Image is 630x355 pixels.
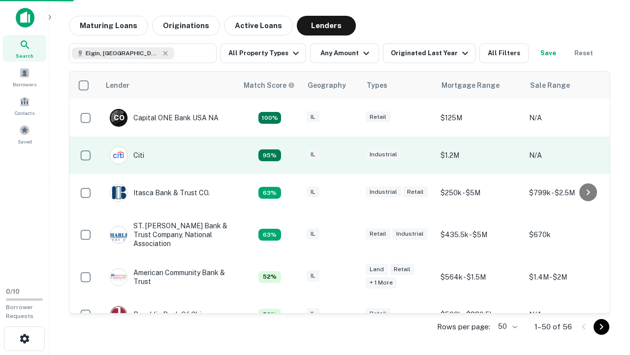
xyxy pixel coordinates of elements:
[238,71,302,99] th: Capitalize uses an advanced AI algorithm to match your search with the best lender. The match sco...
[3,121,46,147] a: Saved
[366,228,390,240] div: Retail
[436,137,524,174] td: $1.2M
[383,43,475,63] button: Originated Last Year
[524,258,613,296] td: $1.4M - $2M
[224,16,293,35] button: Active Loans
[86,49,159,58] span: Elgin, [GEOGRAPHIC_DATA], [GEOGRAPHIC_DATA]
[110,184,127,201] img: picture
[524,71,613,99] th: Sale Range
[479,43,529,63] button: All Filters
[436,296,524,333] td: $500k - $880.5k
[436,258,524,296] td: $564k - $1.5M
[533,43,564,63] button: Save your search to get updates of matches that match your search criteria.
[110,146,144,164] div: Citi
[15,109,34,117] span: Contacts
[13,80,36,88] span: Borrowers
[297,16,356,35] button: Lenders
[392,228,428,240] div: Industrial
[441,79,500,91] div: Mortgage Range
[258,149,281,161] div: Capitalize uses an advanced AI algorithm to match your search with the best lender. The match sco...
[307,111,319,123] div: IL
[535,321,572,333] p: 1–50 of 56
[436,174,524,212] td: $250k - $5M
[594,319,609,335] button: Go to next page
[391,47,471,59] div: Originated Last Year
[524,99,613,137] td: N/A
[16,52,33,60] span: Search
[69,16,148,35] button: Maturing Loans
[436,71,524,99] th: Mortgage Range
[366,277,397,288] div: + 1 more
[110,109,219,127] div: Capital ONE Bank USA NA
[6,304,33,319] span: Borrower Requests
[110,306,127,323] img: picture
[110,268,228,286] div: American Community Bank & Trust
[361,71,436,99] th: Types
[106,79,129,91] div: Lender
[258,309,281,320] div: Capitalize uses an advanced AI algorithm to match your search with the best lender. The match sco...
[110,147,127,164] img: picture
[307,228,319,240] div: IL
[110,184,210,202] div: Itasca Bank & Trust CO.
[302,71,361,99] th: Geography
[308,79,346,91] div: Geography
[100,71,238,99] th: Lender
[152,16,220,35] button: Originations
[436,99,524,137] td: $125M
[307,308,319,319] div: IL
[524,174,613,212] td: $799k - $2.5M
[310,43,379,63] button: Any Amount
[524,296,613,333] td: N/A
[366,264,388,275] div: Land
[220,43,306,63] button: All Property Types
[110,226,127,243] img: picture
[568,43,599,63] button: Reset
[3,92,46,119] a: Contacts
[258,271,281,283] div: Capitalize uses an advanced AI algorithm to match your search with the best lender. The match sco...
[307,270,319,282] div: IL
[258,112,281,124] div: Capitalize uses an advanced AI algorithm to match your search with the best lender. The match sco...
[6,288,20,295] span: 0 / 10
[258,229,281,241] div: Capitalize uses an advanced AI algorithm to match your search with the best lender. The match sco...
[530,79,570,91] div: Sale Range
[110,269,127,285] img: picture
[18,138,32,145] span: Saved
[581,276,630,323] iframe: Chat Widget
[307,186,319,198] div: IL
[524,137,613,174] td: N/A
[366,308,390,319] div: Retail
[524,212,613,258] td: $670k
[390,264,414,275] div: Retail
[244,80,295,91] div: Capitalize uses an advanced AI algorithm to match your search with the best lender. The match sco...
[110,221,228,248] div: ST. [PERSON_NAME] Bank & Trust Company, National Association
[3,64,46,90] a: Borrowers
[307,149,319,160] div: IL
[110,306,218,323] div: Republic Bank Of Chicago
[114,113,124,123] p: C O
[494,319,519,334] div: 50
[16,8,34,28] img: capitalize-icon.png
[403,186,428,198] div: Retail
[437,321,490,333] p: Rows per page:
[258,187,281,199] div: Capitalize uses an advanced AI algorithm to match your search with the best lender. The match sco...
[367,79,387,91] div: Types
[366,111,390,123] div: Retail
[244,80,293,91] h6: Match Score
[3,35,46,62] a: Search
[436,212,524,258] td: $435.5k - $5M
[366,149,401,160] div: Industrial
[366,186,401,198] div: Industrial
